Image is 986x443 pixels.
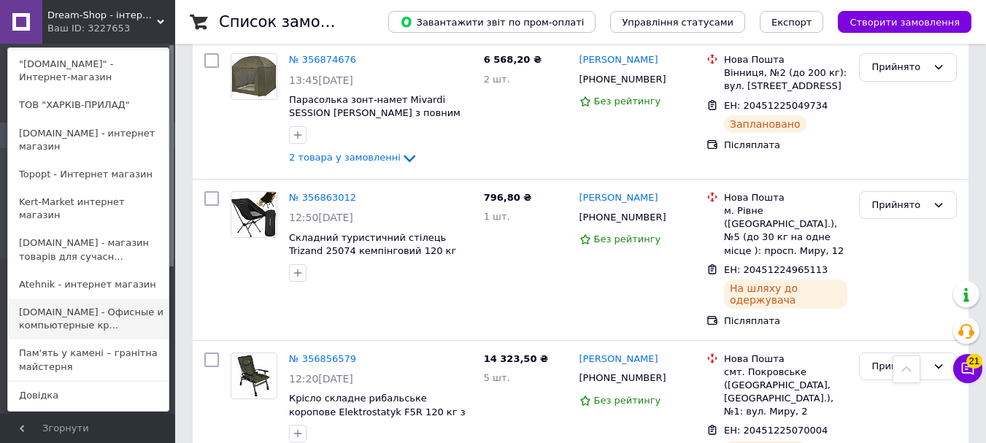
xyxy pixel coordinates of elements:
div: Післяплата [724,139,847,152]
div: Прийнято [871,359,927,374]
a: [PERSON_NAME] [579,353,658,366]
span: Створити замовлення [850,17,960,28]
span: Dream-Shop - інтернет магазин (ФОП Ковтун А. С.) [47,9,157,22]
span: 13:45[DATE] [289,74,353,86]
span: 12:50[DATE] [289,212,353,223]
span: 1 шт. [484,211,510,222]
span: 6 568,20 ₴ [484,54,542,65]
button: Експорт [760,11,824,33]
a: Фото товару [231,191,277,238]
a: Kert-Market интернет магазин [8,188,169,229]
img: Фото товару [231,192,277,237]
div: [PHONE_NUMBER] [577,208,669,227]
span: 796,80 ₴ [484,192,532,203]
a: № 356874676 [289,54,356,65]
a: Парасолька зонт-намет Mivardi SESSION [PERSON_NAME] з повним покриттям, захистом та вікном М-AUSEUXL [289,94,461,146]
span: ЕН: 20451224965113 [724,264,828,275]
img: Фото товару [236,353,272,398]
a: 2 товара у замовленні [289,152,418,163]
div: Нова Пошта [724,353,847,366]
button: Завантажити звіт по пром-оплаті [388,11,596,33]
div: Заплановано [724,115,806,133]
span: Без рейтингу [594,395,661,406]
div: На шляху до одержувача [724,280,847,309]
img: Фото товару [231,55,277,97]
span: Без рейтингу [594,234,661,244]
a: Пам'ять у камені – гранітна майстерня [8,339,169,380]
span: 14 323,50 ₴ [484,353,548,364]
a: № 356856579 [289,353,356,364]
span: Експорт [771,17,812,28]
span: Без рейтингу [594,96,661,107]
span: 2 товара у замовленні [289,153,401,163]
a: Topopt - Интернет магазин [8,161,169,188]
div: Нова Пошта [724,53,847,66]
div: м. Рівне ([GEOGRAPHIC_DATA].), №5 (до 30 кг на одне місце ): просп. Миру, 12 [724,204,847,258]
span: Управління статусами [622,17,733,28]
div: Вінниця, №2 (до 200 кг): вул. [STREET_ADDRESS] [724,66,847,93]
span: 12:20[DATE] [289,373,353,385]
button: Чат з покупцем21 [953,354,982,383]
div: Ваш ID: 3227653 [47,22,109,35]
span: ЕН: 20451225049734 [724,100,828,111]
a: Створити замовлення [823,16,971,27]
a: [DOMAIN_NAME] - магазин товарів для сучасн... [8,229,169,270]
h1: Список замовлень [219,13,367,31]
a: Довідка [8,382,169,409]
span: 2 шт. [484,74,510,85]
a: Фото товару [231,353,277,399]
button: Створити замовлення [838,11,971,33]
a: [DOMAIN_NAME] - интернет магазин [8,120,169,161]
span: 21 [966,353,982,368]
div: [PHONE_NUMBER] [577,70,669,89]
div: смт. Покровське ([GEOGRAPHIC_DATA], [GEOGRAPHIC_DATA].), №1: вул. Миру, 2 [724,366,847,419]
a: Складний туристичний стілець Trizand 25074 кемпінговий 120 кг чорний [289,232,456,270]
a: "[DOMAIN_NAME]" - Интернет-магазин [8,50,169,91]
a: [PERSON_NAME] [579,53,658,67]
a: [PERSON_NAME] [579,191,658,205]
div: Післяплата [724,315,847,328]
button: Управління статусами [610,11,745,33]
a: Вийти [8,409,169,437]
span: 5 шт. [484,372,510,383]
a: ТОВ "ХАРКІВ-ПРИЛАД" [8,91,169,119]
a: № 356863012 [289,192,356,203]
div: [PHONE_NUMBER] [577,369,669,388]
a: [DOMAIN_NAME] - Офисные и компьютерные кр... [8,298,169,339]
div: Прийнято [871,198,927,213]
span: ЕН: 20451225070004 [724,425,828,436]
div: Прийнято [871,60,927,75]
a: Atehnik - интернет магазин [8,271,169,298]
div: Нова Пошта [724,191,847,204]
span: Завантажити звіт по пром-оплаті [400,15,584,28]
a: Фото товару [231,53,277,100]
